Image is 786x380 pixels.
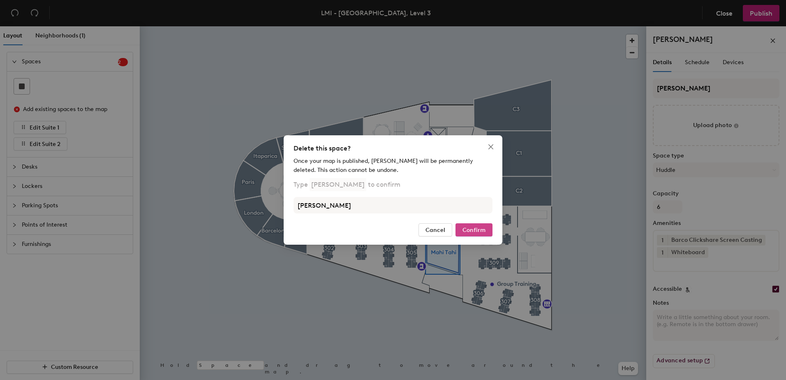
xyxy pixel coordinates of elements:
[484,140,497,153] button: Close
[425,227,445,234] span: Cancel
[310,178,366,191] p: [PERSON_NAME]
[294,178,400,191] p: Type to confirm
[484,144,497,150] span: Close
[418,223,452,236] button: Cancel
[294,144,492,153] div: Delete this space?
[462,227,485,234] span: Confirm
[488,144,494,150] span: close
[455,223,492,236] button: Confirm
[294,157,492,175] div: Once your map is published, [PERSON_NAME] will be permanently deleted. This action cannot be undone.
